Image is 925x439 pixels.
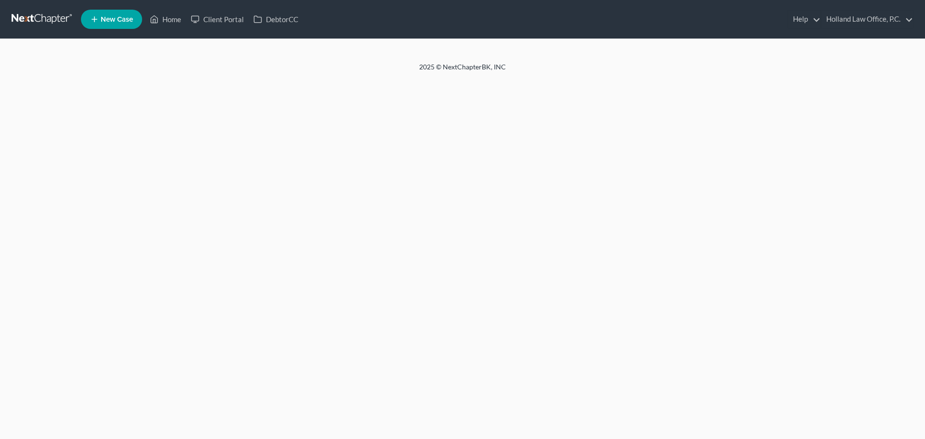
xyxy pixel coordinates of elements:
[81,10,142,29] new-legal-case-button: New Case
[821,11,913,28] a: Holland Law Office, P.C.
[145,11,186,28] a: Home
[186,11,249,28] a: Client Portal
[788,11,820,28] a: Help
[188,62,737,80] div: 2025 © NextChapterBK, INC
[249,11,303,28] a: DebtorCC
